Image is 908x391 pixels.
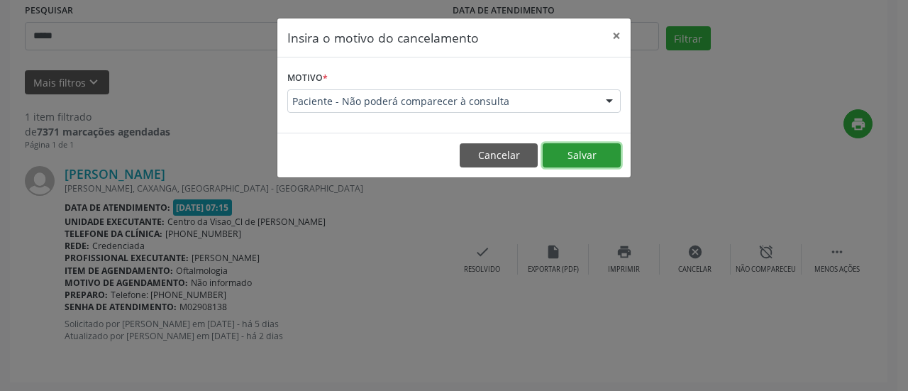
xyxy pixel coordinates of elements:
[543,143,621,167] button: Salvar
[292,94,592,109] span: Paciente - Não poderá comparecer à consulta
[460,143,538,167] button: Cancelar
[287,67,328,89] label: Motivo
[602,18,631,53] button: Close
[287,28,479,47] h5: Insira o motivo do cancelamento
